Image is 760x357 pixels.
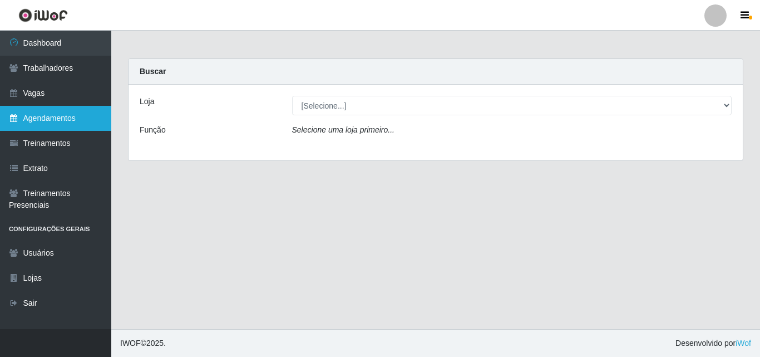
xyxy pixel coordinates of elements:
i: Selecione uma loja primeiro... [292,125,394,134]
a: iWof [736,339,751,348]
label: Loja [140,96,154,107]
span: Desenvolvido por [675,338,751,349]
span: © 2025 . [120,338,166,349]
img: CoreUI Logo [18,8,68,22]
label: Função [140,124,166,136]
strong: Buscar [140,67,166,76]
span: IWOF [120,339,141,348]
